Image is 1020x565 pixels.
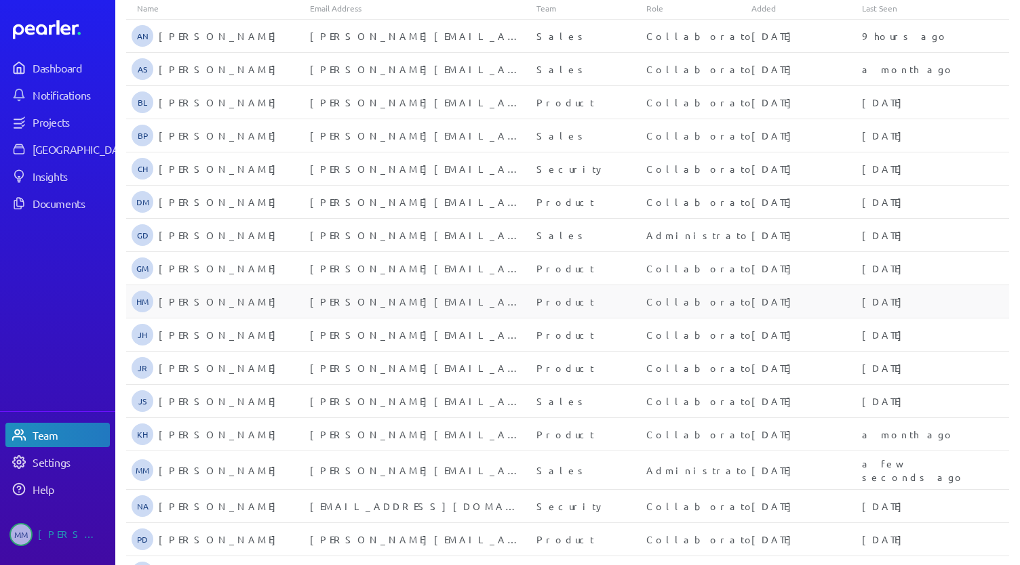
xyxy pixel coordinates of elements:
a: [GEOGRAPHIC_DATA] [5,137,110,161]
div: [PERSON_NAME][EMAIL_ADDRESS][PERSON_NAME][DOMAIN_NAME] [310,228,531,242]
div: [PERSON_NAME][EMAIL_ADDRESS][PERSON_NAME][DOMAIN_NAME] [310,129,531,142]
div: [PERSON_NAME] [159,58,305,80]
div: Sales [531,62,631,76]
span: Michelle Manuel [132,459,153,481]
span: Michelle Manuel [9,523,33,546]
div: 9 hours ago [862,29,973,43]
div: Projects [33,115,109,129]
div: [DATE] [862,129,973,142]
div: Collaborator [641,62,741,76]
div: Role [641,3,751,14]
div: [DATE] [751,463,862,477]
div: Added [751,3,862,14]
a: Documents [5,191,110,215]
div: Collaborator [641,427,741,441]
div: [DATE] [751,427,862,441]
span: Paul Deffley [132,528,153,550]
div: [GEOGRAPHIC_DATA] [33,142,134,156]
div: a month ago [862,427,973,441]
div: [PERSON_NAME] [159,459,305,481]
span: Kaye Hocking [132,423,153,445]
div: a month ago [862,62,973,76]
div: [PERSON_NAME][EMAIL_ADDRESS][PERSON_NAME][DOMAIN_NAME] [310,463,531,477]
div: [DATE] [751,162,862,175]
div: [DATE] [751,195,862,209]
div: Security [531,162,631,175]
div: [PERSON_NAME] [159,423,305,445]
div: [DATE] [751,228,862,242]
div: [PERSON_NAME] [159,291,305,312]
span: Helen Mutton [132,291,153,312]
div: Name [126,3,310,14]
div: Administrator [641,228,741,242]
a: Settings [5,450,110,474]
div: [DATE] [862,499,973,513]
div: [PERSON_NAME][EMAIL_ADDRESS][DOMAIN_NAME] [310,328,531,341]
div: [DATE] [751,62,862,76]
div: [DATE] [751,394,862,408]
div: [PERSON_NAME] [159,158,305,180]
span: Jeanne Riggs [132,357,153,379]
div: [PERSON_NAME] [159,528,305,550]
div: [PERSON_NAME][EMAIL_ADDRESS][PERSON_NAME][DOMAIN_NAME] [310,394,531,408]
div: Collaborator [641,532,741,546]
span: Jamie Hobdell [132,324,153,346]
div: [DATE] [751,96,862,109]
div: [PERSON_NAME] [159,25,305,47]
div: [DATE] [751,328,862,341]
span: Bettina Lijovic [132,91,153,113]
div: [PERSON_NAME][EMAIL_ADDRESS][PERSON_NAME][DOMAIN_NAME] [310,261,531,275]
div: [PERSON_NAME][EMAIL_ADDRESS][PERSON_NAME][DOMAIN_NAME] [310,361,531,375]
div: Help [33,482,109,496]
a: MM[PERSON_NAME] [5,518,110,551]
div: Team [33,428,109,442]
div: Collaborator [641,295,741,308]
a: Dashboard [13,20,110,39]
div: Product [531,295,631,308]
div: Collaborator [641,261,741,275]
div: [DATE] [862,532,973,546]
div: [PERSON_NAME] [159,91,305,113]
span: Gary Mordue [132,257,153,279]
span: Darren McTaggart [132,191,153,213]
span: Julia Stevens [132,390,153,412]
div: Collaborator [641,129,741,142]
div: Collaborator [641,328,741,341]
div: a few seconds ago [862,457,973,484]
div: Last Seen [862,3,973,14]
div: Collaborator [641,499,741,513]
div: [DATE] [862,394,973,408]
div: [PERSON_NAME][EMAIL_ADDRESS][PERSON_NAME][DOMAIN_NAME] [310,162,531,175]
div: [PERSON_NAME] [159,357,305,379]
a: Help [5,477,110,501]
a: Insights [5,164,110,188]
div: Security [531,499,631,513]
div: [PERSON_NAME][EMAIL_ADDRESS][DOMAIN_NAME] [310,29,531,43]
div: [DATE] [862,361,973,375]
div: Collaborator [641,195,741,209]
span: Gary Davies [132,224,153,246]
span: Adam Nabali [132,25,153,47]
div: [PERSON_NAME] [159,224,305,246]
div: [DATE] [751,295,862,308]
div: Notifications [33,88,109,102]
div: Product [531,361,631,375]
div: Settings [33,455,109,469]
div: [PERSON_NAME][EMAIL_ADDRESS][PERSON_NAME][DOMAIN_NAME] [310,427,531,441]
div: Collaborator [641,162,741,175]
div: [PERSON_NAME] [159,125,305,146]
span: Byron Phillips [132,125,153,146]
div: [DATE] [751,261,862,275]
div: Sales [531,394,631,408]
div: Collaborator [641,96,741,109]
div: [DATE] [751,361,862,375]
div: Product [531,195,631,209]
div: Documents [33,196,109,210]
div: Administrator [641,463,741,477]
a: Notifications [5,83,110,107]
div: Sales [531,463,631,477]
div: [PERSON_NAME] [159,495,305,517]
a: Projects [5,110,110,134]
div: Email Address [310,3,531,14]
div: [DATE] [751,29,862,43]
